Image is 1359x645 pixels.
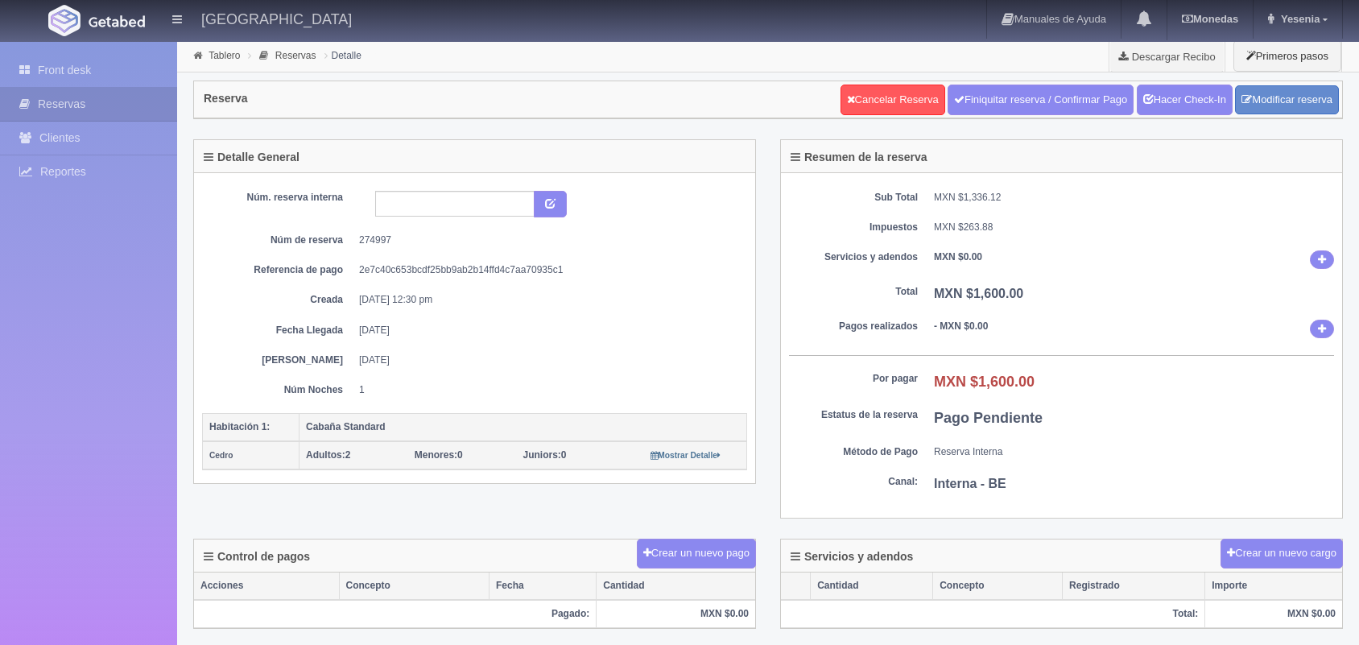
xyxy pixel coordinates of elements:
a: Hacer Check-In [1137,85,1233,115]
th: Acciones [194,573,339,600]
th: Cantidad [811,573,933,600]
dt: Por pagar [789,372,918,386]
b: MXN $1,600.00 [934,287,1023,300]
span: Yesenia [1277,13,1320,25]
a: Finiquitar reserva / Confirmar Pago [948,85,1134,115]
dt: Fecha Llegada [214,324,343,337]
b: Pago Pendiente [934,410,1043,426]
dt: Núm de reserva [214,234,343,247]
dt: Núm. reserva interna [214,191,343,205]
small: Mostrar Detalle [651,451,721,460]
dd: [DATE] 12:30 pm [359,293,735,307]
h4: Servicios y adendos [791,551,913,563]
h4: Reserva [204,93,248,105]
th: Importe [1205,573,1342,600]
button: Crear un nuevo pago [637,539,756,569]
span: 0 [415,449,463,461]
th: Cabaña Standard [299,413,747,441]
img: Getabed [89,15,145,27]
button: Crear un nuevo cargo [1221,539,1343,569]
small: Cedro [209,451,233,460]
button: Primeros pasos [1233,40,1341,72]
b: Habitación 1: [209,421,270,432]
dt: Total [789,285,918,299]
th: Total: [781,600,1205,628]
dd: MXN $263.88 [934,221,1334,234]
dt: [PERSON_NAME] [214,354,343,367]
dd: Reserva Interna [934,445,1334,459]
h4: [GEOGRAPHIC_DATA] [201,8,352,28]
th: MXN $0.00 [1205,600,1342,628]
img: Getabed [48,5,81,36]
b: Monedas [1182,13,1238,25]
th: Concepto [339,573,489,600]
dt: Referencia de pago [214,263,343,277]
dd: [DATE] [359,354,735,367]
a: Cancelar Reserva [841,85,945,115]
li: Detalle [320,48,366,63]
h4: Control de pagos [204,551,310,563]
th: Cantidad [597,573,755,600]
a: Modificar reserva [1235,85,1339,115]
b: MXN $1,600.00 [934,374,1035,390]
b: MXN $0.00 [934,251,982,263]
strong: Menores: [415,449,457,461]
th: Fecha [489,573,597,600]
dt: Núm Noches [214,383,343,397]
dt: Creada [214,293,343,307]
th: MXN $0.00 [597,600,755,628]
dd: 2e7c40c653bcdf25bb9ab2b14ffd4c7aa70935c1 [359,263,735,277]
dt: Método de Pago [789,445,918,459]
a: Descargar Recibo [1109,40,1225,72]
dd: 1 [359,383,735,397]
strong: Juniors: [523,449,561,461]
span: 0 [523,449,567,461]
dt: Pagos realizados [789,320,918,333]
a: Mostrar Detalle [651,449,721,461]
h4: Detalle General [204,151,299,163]
b: Interna - BE [934,477,1006,490]
dt: Sub Total [789,191,918,205]
dd: 274997 [359,234,735,247]
a: Reservas [275,50,316,61]
b: - MXN $0.00 [934,320,988,332]
span: 2 [306,449,350,461]
strong: Adultos: [306,449,345,461]
th: Pagado: [194,600,597,628]
dt: Estatus de la reserva [789,408,918,422]
dd: [DATE] [359,324,735,337]
th: Concepto [933,573,1063,600]
dt: Canal: [789,475,918,489]
dd: MXN $1,336.12 [934,191,1334,205]
h4: Resumen de la reserva [791,151,927,163]
a: Tablero [209,50,240,61]
dt: Impuestos [789,221,918,234]
dt: Servicios y adendos [789,250,918,264]
th: Registrado [1063,573,1205,600]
